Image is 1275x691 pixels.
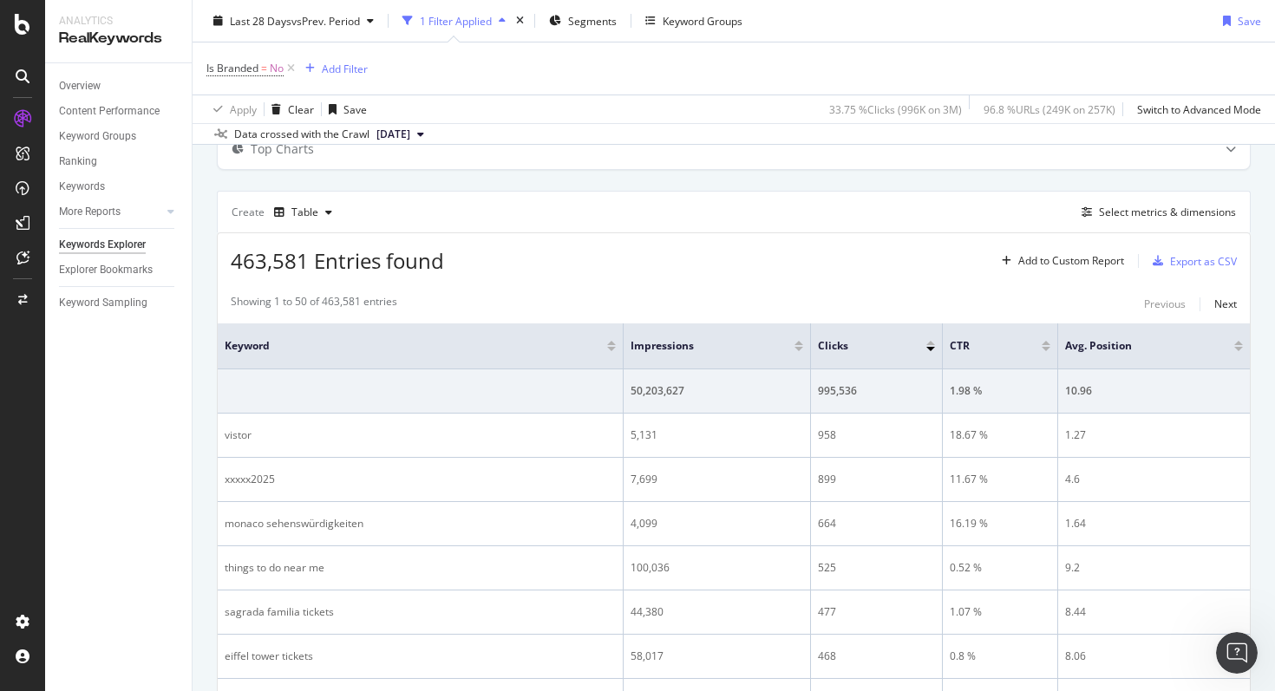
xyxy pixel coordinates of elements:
a: Keywords Explorer [59,236,180,254]
button: Previous [1144,294,1186,315]
div: 8.44 [1065,604,1243,620]
div: Data crossed with the Crawl [234,127,369,142]
div: vistor [225,427,616,443]
div: 5,131 [631,427,803,443]
button: 1 Filter Applied [396,7,513,35]
a: Keywords [59,178,180,196]
div: RealKeywords [59,29,178,49]
span: = [261,61,267,75]
span: Impressions [631,338,768,354]
div: 8.06 [1065,649,1243,664]
div: 468 [818,649,936,664]
a: Content Performance [59,102,180,121]
div: Keyword Groups [663,13,742,28]
button: Apply [206,95,257,123]
span: Keyword [225,338,581,354]
div: Switch to Advanced Mode [1137,101,1261,116]
div: Create [232,199,339,226]
span: Segments [568,13,617,28]
div: 1.27 [1065,427,1243,443]
div: 995,536 [818,383,936,399]
a: Overview [59,77,180,95]
button: Add to Custom Report [995,247,1124,275]
button: Table [267,199,339,226]
div: 58,017 [631,649,803,664]
div: 44,380 [631,604,803,620]
div: Select metrics & dimensions [1099,205,1236,219]
span: vs Prev. Period [291,13,360,28]
div: Next [1214,297,1237,311]
div: Add Filter [322,61,368,75]
div: Table [291,207,318,218]
button: Segments [542,7,624,35]
div: sagrada familia tickets [225,604,616,620]
div: 18.67 % [950,427,1050,443]
button: Next [1214,294,1237,315]
a: Keyword Sampling [59,294,180,312]
div: 16.19 % [950,516,1050,531]
div: Apply [230,101,257,116]
button: Export as CSV [1146,247,1237,275]
div: 10.96 [1065,383,1243,399]
div: 50,203,627 [631,383,803,399]
a: Ranking [59,153,180,171]
div: 1.64 [1065,516,1243,531]
div: Ranking [59,153,97,171]
button: Save [1216,7,1261,35]
div: 525 [818,560,936,576]
div: 4,099 [631,516,803,531]
div: Save [1238,13,1261,28]
div: Content Performance [59,102,160,121]
div: Explorer Bookmarks [59,261,153,279]
div: 100,036 [631,560,803,576]
div: times [513,12,527,29]
a: Explorer Bookmarks [59,261,180,279]
div: things to do near me [225,560,616,576]
div: Add to Custom Report [1018,256,1124,266]
span: Clicks [818,338,901,354]
div: monaco sehenswürdigkeiten [225,516,616,531]
div: xxxxx2025 [225,472,616,487]
button: Keyword Groups [638,7,749,35]
div: Showing 1 to 50 of 463,581 entries [231,294,397,315]
div: 0.52 % [950,560,1050,576]
div: 664 [818,516,936,531]
div: Previous [1144,297,1186,311]
button: Last 28 DaysvsPrev. Period [206,7,381,35]
div: 9.2 [1065,560,1243,576]
span: 463,581 Entries found [231,246,444,275]
div: 96.8 % URLs ( 249K on 257K ) [984,101,1115,116]
span: Last 28 Days [230,13,291,28]
span: 2025 Sep. 1st [376,127,410,142]
button: Save [322,95,367,123]
div: 4.6 [1065,472,1243,487]
div: Keyword Groups [59,127,136,146]
button: [DATE] [369,124,431,145]
div: 899 [818,472,936,487]
div: eiffel tower tickets [225,649,616,664]
div: Top Charts [251,140,314,158]
a: Keyword Groups [59,127,180,146]
div: 0.8 % [950,649,1050,664]
div: More Reports [59,203,121,221]
button: Add Filter [298,58,368,79]
div: 7,699 [631,472,803,487]
button: Select metrics & dimensions [1075,202,1236,223]
div: Keywords [59,178,105,196]
div: Export as CSV [1170,254,1237,269]
div: Keyword Sampling [59,294,147,312]
div: Clear [288,101,314,116]
div: Keywords Explorer [59,236,146,254]
div: 11.67 % [950,472,1050,487]
div: 33.75 % Clicks ( 996K on 3M ) [829,101,962,116]
div: 477 [818,604,936,620]
iframe: Intercom live chat [1216,632,1258,674]
div: Save [343,101,367,116]
button: Switch to Advanced Mode [1130,95,1261,123]
span: Avg. Position [1065,338,1208,354]
div: 1 Filter Applied [420,13,492,28]
div: 958 [818,427,936,443]
button: Clear [265,95,314,123]
a: More Reports [59,203,162,221]
span: CTR [950,338,1016,354]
